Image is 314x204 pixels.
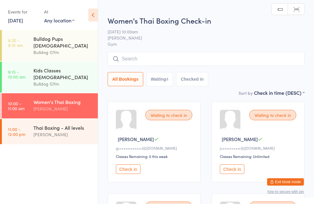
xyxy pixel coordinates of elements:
div: [PERSON_NAME] [33,131,93,138]
button: Check in [116,164,140,174]
div: Kids Classes [DEMOGRAPHIC_DATA] [33,67,93,80]
a: 11:00 -12:00 pmThai Boxing - All levels[PERSON_NAME] [2,119,98,144]
div: At [44,7,75,17]
span: [PERSON_NAME] [108,35,295,41]
span: [PERSON_NAME] [222,136,258,142]
span: [DATE] 10:00am [108,29,295,35]
button: Waiting4 [146,72,173,86]
a: [DATE] [8,17,23,24]
button: how to secure with pin [267,190,304,194]
button: Exit kiosk mode [267,178,304,186]
a: 9:15 -10:00 amKids Classes [DEMOGRAPHIC_DATA]Bulldog GYm [2,62,98,93]
div: Thai Boxing - All levels [33,124,93,131]
time: 11:00 - 12:00 pm [8,127,25,137]
button: Check in [220,164,244,174]
div: Classes Remaining: Unlimited [220,154,298,159]
div: Check in time (DESC) [254,89,304,96]
div: 4 [166,77,169,82]
span: Gym [108,41,304,47]
div: g•••••••••••••l@[DOMAIN_NAME] [116,145,194,151]
label: Sort by [239,90,253,96]
button: Checked in [176,72,208,86]
a: 10:00 -11:00 amWomen's Thai Boxing[PERSON_NAME] [2,93,98,118]
span: [PERSON_NAME] [118,136,154,142]
time: 8:30 - 9:15 am [8,38,23,48]
div: Bulldog GYm [33,80,93,87]
div: Waiting to check in [145,110,192,120]
div: j••••••••••r@[DOMAIN_NAME] [220,145,298,151]
div: Women's Thai Boxing [33,98,93,105]
time: 10:00 - 11:00 am [8,101,25,111]
div: Events for [8,7,38,17]
div: Bulldog Pups [DEMOGRAPHIC_DATA] [33,35,93,49]
h2: Women's Thai Boxing Check-in [108,15,304,25]
div: Waiting to check in [249,110,296,120]
div: Classes Remaining: 0 this week [116,154,194,159]
a: 8:30 -9:15 amBulldog Pups [DEMOGRAPHIC_DATA]Bulldog GYm [2,30,98,61]
input: Search [108,52,304,66]
div: Bulldog GYm [33,49,93,56]
div: [PERSON_NAME] [33,105,93,112]
button: All Bookings [108,72,143,86]
time: 9:15 - 10:00 am [8,69,25,79]
div: Any location [44,17,75,24]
